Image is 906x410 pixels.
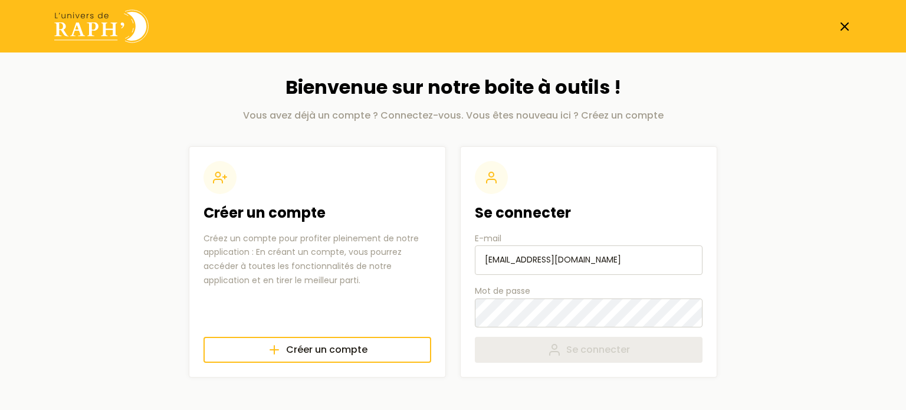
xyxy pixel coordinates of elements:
label: E-mail [475,232,703,275]
h1: Bienvenue sur notre boite à outils ! [189,76,717,99]
button: Se connecter [475,337,703,363]
input: E-mail [475,245,703,275]
p: Créez un compte pour profiter pleinement de notre application : En créant un compte, vous pourrez... [203,232,431,288]
img: Univers de Raph logo [54,9,149,43]
p: Vous avez déjà un compte ? Connectez-vous. Vous êtes nouveau ici ? Créez un compte [189,109,717,123]
span: Créer un compte [286,343,367,357]
input: Mot de passe [475,299,703,327]
h2: Créer un compte [203,204,431,222]
a: Fermer la page [838,19,852,34]
span: Se connecter [566,343,630,357]
h2: Se connecter [475,204,703,222]
label: Mot de passe [475,284,703,327]
a: Créer un compte [203,337,431,363]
